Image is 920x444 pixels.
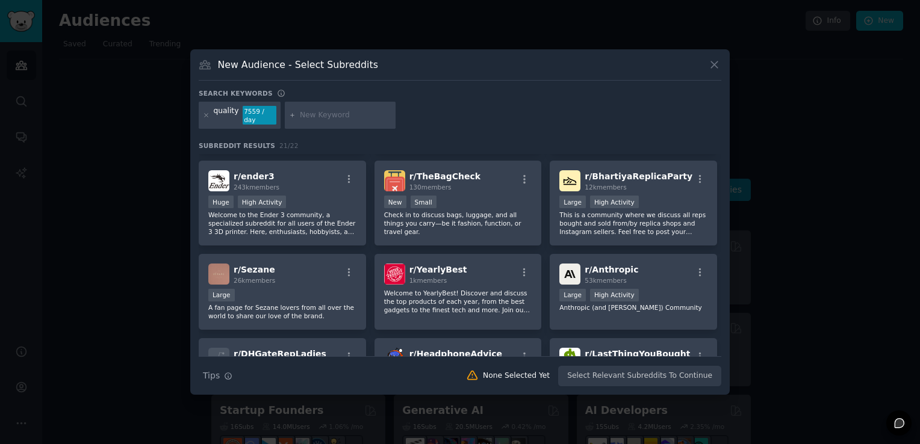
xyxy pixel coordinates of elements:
span: 130 members [409,183,452,191]
img: LastThingYouBought [559,348,580,369]
button: Tips [199,365,237,386]
div: Small [411,196,437,208]
div: High Activity [590,289,639,301]
div: Large [208,289,235,301]
span: 1k members [409,277,447,284]
div: Huge [208,196,234,208]
p: Welcome to YearlyBest! Discover and discuss the top products of each year, from the best gadgets ... [384,289,532,314]
span: r/ ender3 [234,171,275,181]
div: Large [559,289,586,301]
span: 26k members [234,277,275,284]
p: Check in to discuss bags, luggage, and all things you carry—be it fashion, function, or travel gear. [384,211,532,236]
img: BhartiyaReplicaParty [559,170,580,191]
input: New Keyword [300,110,391,121]
div: High Activity [238,196,287,208]
img: ender3 [208,170,229,191]
span: r/ Anthropic [585,265,638,274]
span: r/ Sezane [234,265,275,274]
span: r/ DHGateRepLadies [234,349,326,359]
span: Subreddit Results [199,141,275,150]
img: HeadphoneAdvice [384,348,405,369]
span: r/ LastThingYouBought [585,349,690,359]
span: r/ HeadphoneAdvice [409,349,502,359]
h3: New Audience - Select Subreddits [218,58,378,71]
p: Anthropic (and [PERSON_NAME]) Community [559,303,707,312]
img: Sezane [208,264,229,285]
span: r/ TheBagCheck [409,171,481,181]
span: r/ YearlyBest [409,265,467,274]
span: 12k members [585,183,626,191]
h3: Search keywords [199,89,273,97]
img: Anthropic [559,264,580,285]
p: A fan page for Sezane lovers from all over the world to share our love of the brand. [208,303,356,320]
div: quality [214,106,239,125]
span: 243k members [234,183,279,191]
span: Tips [203,369,220,382]
span: 53k members [585,277,626,284]
span: r/ BhartiyaReplicaParty [585,171,692,181]
p: This is a community where we discuss all reps bought and sold from/by replica shops and Instagram... [559,211,707,236]
img: TheBagCheck [384,170,405,191]
span: 21 / 22 [279,142,299,149]
div: 7559 / day [243,106,276,125]
p: Welcome to the Ender 3 community, a specialized subreddit for all users of the Ender 3 3D printer... [208,211,356,236]
div: New [384,196,406,208]
img: YearlyBest [384,264,405,285]
div: High Activity [590,196,639,208]
div: Large [559,196,586,208]
div: None Selected Yet [483,371,550,381]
